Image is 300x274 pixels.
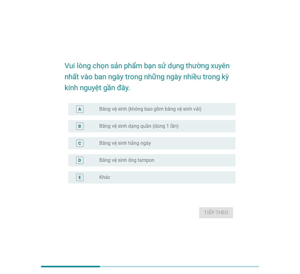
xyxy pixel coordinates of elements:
label: Khác [99,174,110,180]
label: Băng vệ sinh (không bao gồm băng vệ sinh vải) [99,106,202,112]
h2: Vui lòng chọn sản phẩm bạn sử dụng thường xuyên nhất vào ban ngày trong những ngày nhiều trong kỳ... [65,54,235,93]
div: D [78,157,81,163]
label: Băng vệ sinh dạng quần (dùng 1 lần) [99,123,179,129]
div: B [78,123,81,129]
label: Băng vệ sinh ống tampon [99,157,154,163]
label: Băng vệ sinh hằng ngày [99,140,151,146]
div: C [78,140,81,146]
div: E [79,174,81,180]
div: A [78,106,81,112]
